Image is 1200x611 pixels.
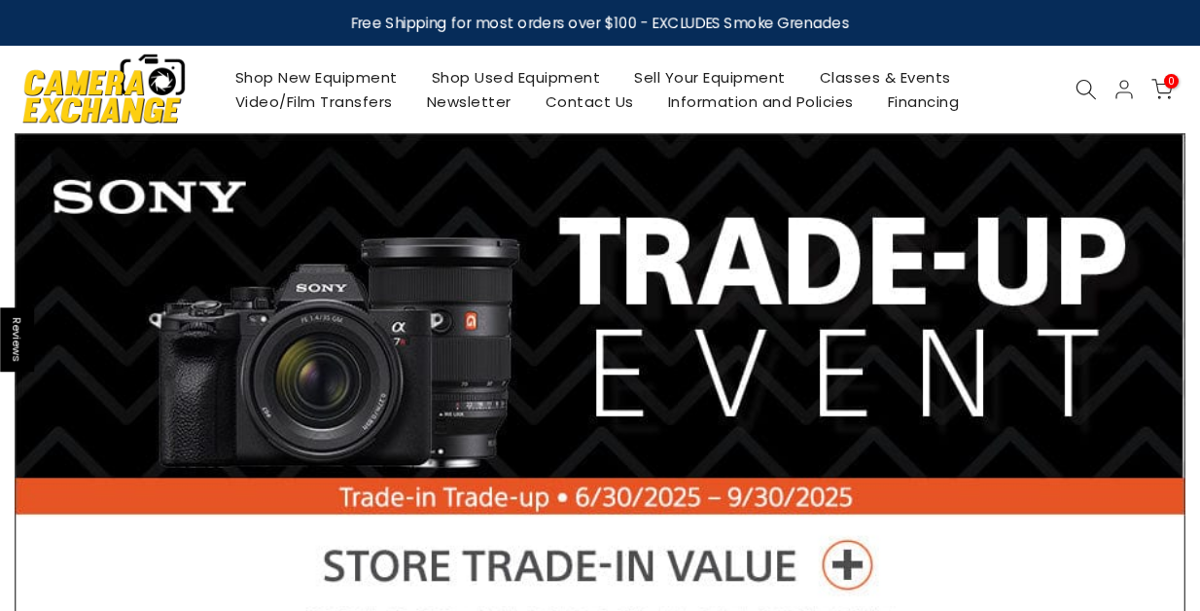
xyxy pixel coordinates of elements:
[802,65,968,90] a: Classes & Events
[618,65,803,90] a: Sell Your Equipment
[528,90,651,114] a: Contact Us
[218,90,409,114] a: Video/Film Transfers
[218,65,414,90] a: Shop New Equipment
[414,65,618,90] a: Shop Used Equipment
[1164,74,1179,89] span: 0
[409,90,528,114] a: Newsletter
[351,13,850,33] strong: Free Shipping for most orders over $100 - EXCLUDES Smoke Grenades
[651,90,870,114] a: Information and Policies
[870,90,976,114] a: Financing
[1151,79,1173,100] a: 0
